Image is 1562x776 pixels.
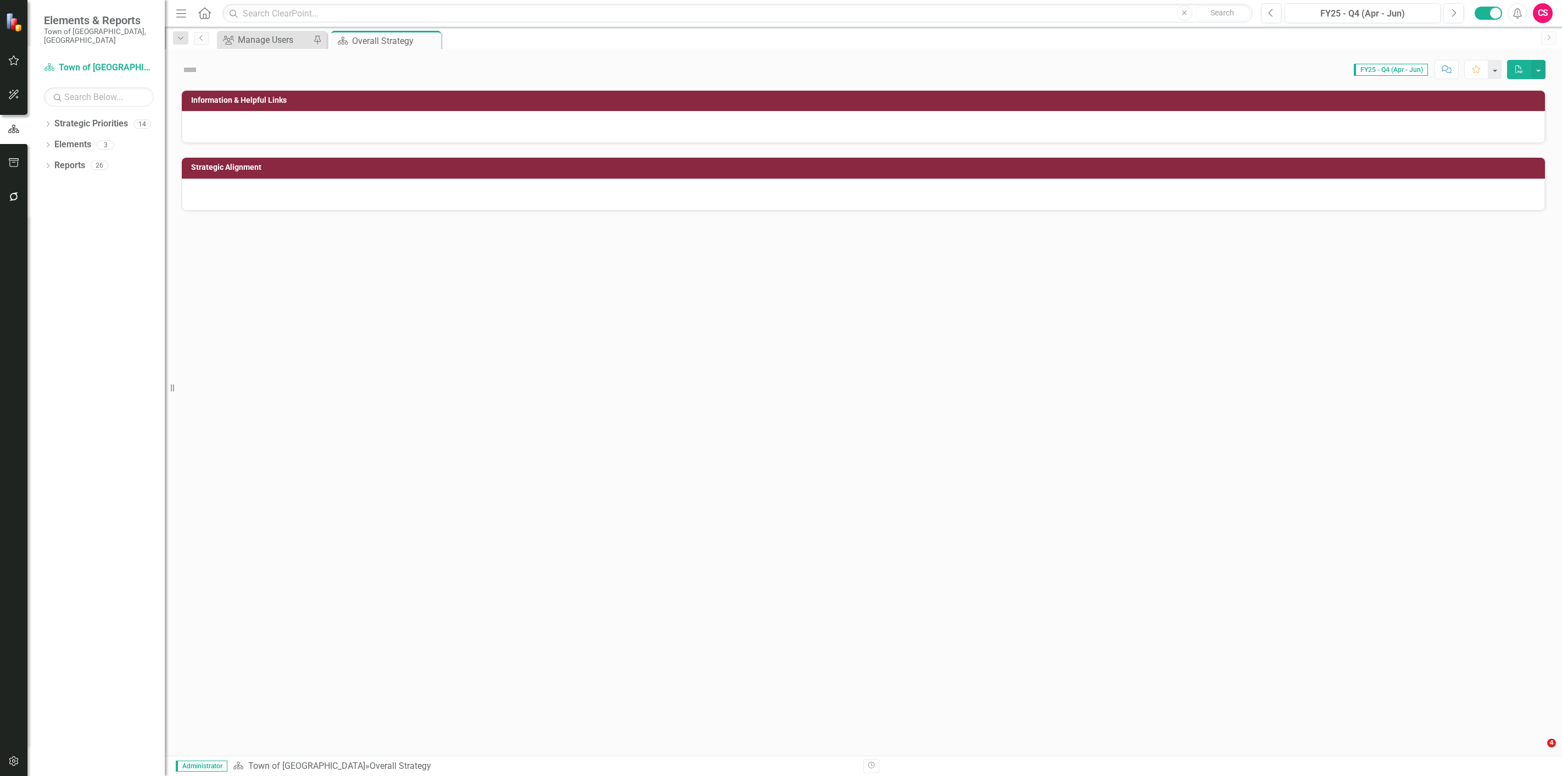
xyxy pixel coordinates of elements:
div: FY25 - Q4 (Apr - Jun) [1288,7,1437,20]
a: Elements [54,138,91,151]
a: Town of [GEOGRAPHIC_DATA] [44,62,154,74]
button: CS [1533,3,1553,23]
button: Search [1195,5,1250,21]
div: Overall Strategy [370,761,431,771]
span: FY25 - Q4 (Apr - Jun) [1354,64,1428,76]
small: Town of [GEOGRAPHIC_DATA], [GEOGRAPHIC_DATA] [44,27,154,45]
div: Overall Strategy [352,34,438,48]
a: Town of [GEOGRAPHIC_DATA] [248,761,365,771]
img: ClearPoint Strategy [5,12,25,31]
input: Search ClearPoint... [222,4,1253,23]
span: Search [1210,8,1234,17]
img: Not Defined [181,61,199,79]
div: 3 [97,140,114,149]
span: Administrator [176,761,227,772]
div: 26 [91,161,108,170]
div: 14 [133,119,151,129]
a: Strategic Priorities [54,118,128,130]
a: Reports [54,159,85,172]
div: Manage Users [238,33,310,47]
h3: Information & Helpful Links [191,96,1539,104]
div: » [233,760,855,773]
span: 4 [1547,739,1556,747]
iframe: Intercom live chat [1525,739,1551,765]
input: Search Below... [44,87,154,107]
a: Manage Users [220,33,310,47]
h3: Strategic Alignment [191,163,1539,171]
button: FY25 - Q4 (Apr - Jun) [1285,3,1441,23]
span: Elements & Reports [44,14,154,27]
